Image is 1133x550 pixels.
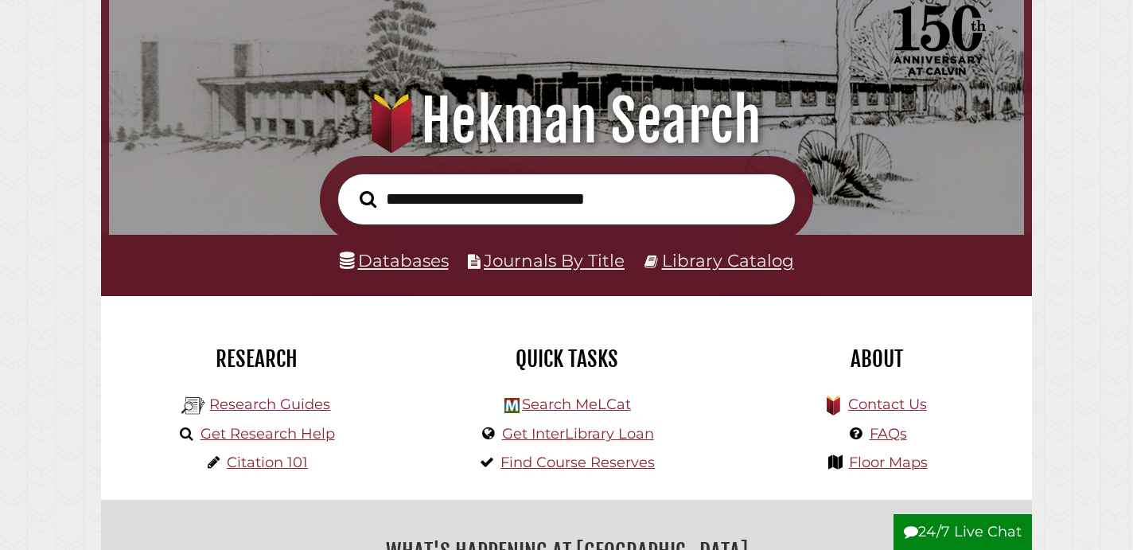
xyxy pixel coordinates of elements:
[360,190,376,209] i: Search
[662,250,794,271] a: Library Catalog
[848,396,927,413] a: Contact Us
[500,454,655,471] a: Find Course Reserves
[484,250,625,271] a: Journals By Title
[522,396,631,413] a: Search MeLCat
[181,394,205,418] img: Hekman Library Logo
[734,345,1020,373] h2: About
[870,425,907,443] a: FAQs
[504,398,520,413] img: Hekman Library Logo
[340,250,449,271] a: Databases
[227,454,308,471] a: Citation 101
[502,425,654,443] a: Get InterLibrary Loan
[201,425,335,443] a: Get Research Help
[126,86,1006,156] h1: Hekman Search
[423,345,710,373] h2: Quick Tasks
[352,186,384,213] button: Search
[209,396,330,413] a: Research Guides
[113,345,399,373] h2: Research
[849,454,928,471] a: Floor Maps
